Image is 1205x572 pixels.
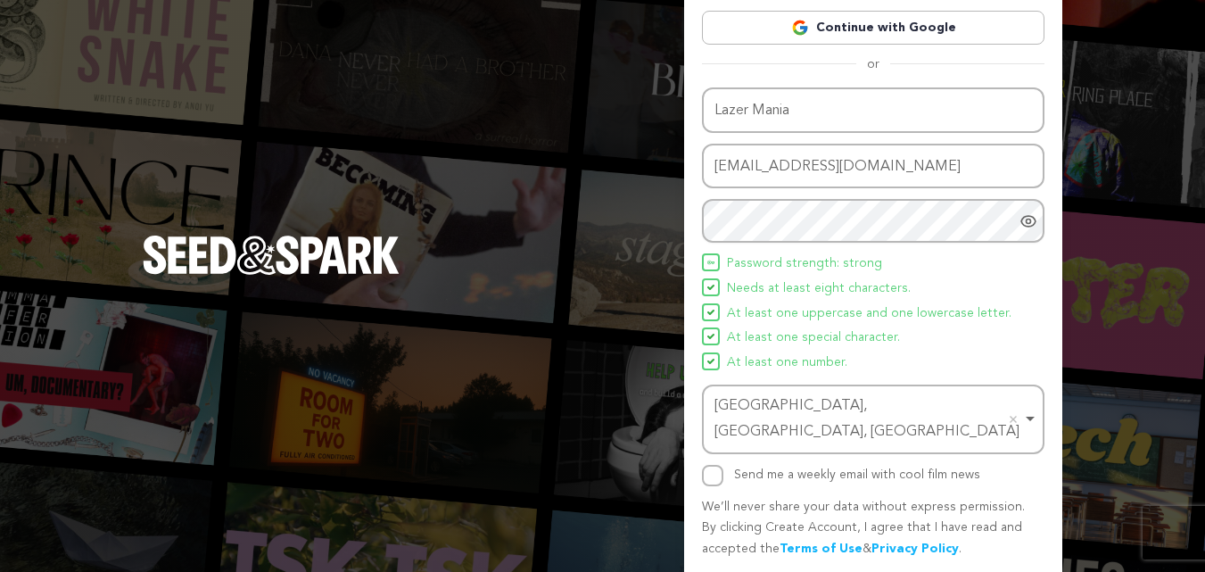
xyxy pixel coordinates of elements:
img: Google logo [791,19,809,37]
a: Privacy Policy [871,543,959,555]
span: or [856,55,890,73]
a: Seed&Spark Homepage [143,236,400,311]
img: Seed&Spark Icon [707,259,714,266]
p: We’ll never share your data without express permission. By clicking Create Account, I agree that ... [702,497,1044,560]
a: Continue with Google [702,11,1044,45]
button: Remove item: 'ChIJj3feJ2yYLIgRIQ7f2Fbuais' [1004,410,1022,428]
a: Show password as plain text. Warning: this will display your password on the screen. [1019,212,1037,230]
label: Send me a weekly email with cool film news [734,468,980,481]
span: At least one uppercase and one lowercase letter. [727,303,1011,325]
img: Seed&Spark Icon [707,333,714,340]
span: At least one special character. [727,327,900,349]
img: Seed&Spark Logo [143,236,400,275]
span: Password strength: strong [727,253,882,275]
img: Seed&Spark Icon [707,309,714,316]
img: Seed&Spark Icon [707,358,714,365]
img: Seed&Spark Icon [707,284,714,291]
div: [GEOGRAPHIC_DATA], [GEOGRAPHIC_DATA], [GEOGRAPHIC_DATA] [714,394,1021,445]
span: Needs at least eight characters. [727,278,911,300]
input: Email address [702,144,1044,189]
input: Name [702,87,1044,133]
a: Terms of Use [780,543,862,555]
span: At least one number. [727,352,847,374]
